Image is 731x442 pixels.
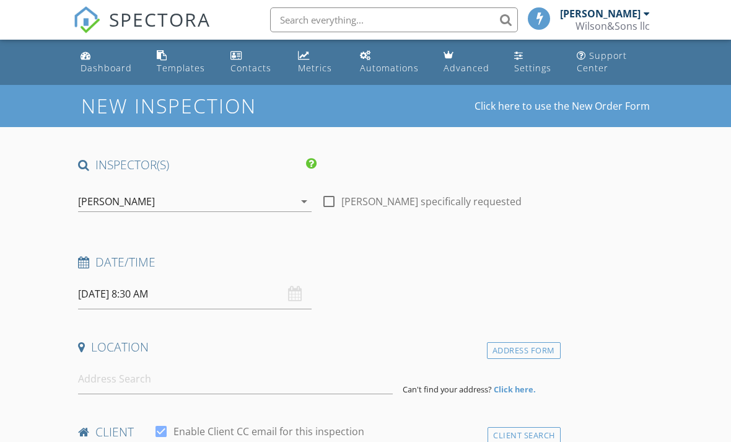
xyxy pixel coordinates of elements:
[577,50,627,74] div: Support Center
[230,62,271,74] div: Contacts
[78,157,317,173] h4: INSPECTOR(S)
[73,6,100,33] img: The Best Home Inspection Software - Spectora
[297,194,312,209] i: arrow_drop_down
[444,62,489,74] div: Advanced
[157,62,205,74] div: Templates
[439,45,499,80] a: Advanced
[78,254,556,270] h4: Date/Time
[341,195,522,208] label: [PERSON_NAME] specifically requested
[298,62,332,74] div: Metrics
[494,384,536,395] strong: Click here.
[78,339,556,355] h4: Location
[572,45,655,80] a: Support Center
[78,424,556,440] h4: client
[293,45,345,80] a: Metrics
[78,364,393,394] input: Address Search
[560,7,641,20] div: [PERSON_NAME]
[509,45,562,80] a: Settings
[270,7,518,32] input: Search everything...
[403,384,492,395] span: Can't find your address?
[73,17,211,43] a: SPECTORA
[475,101,650,111] a: Click here to use the New Order Form
[81,62,132,74] div: Dashboard
[76,45,142,80] a: Dashboard
[360,62,419,74] div: Automations
[355,45,428,80] a: Automations (Basic)
[152,45,216,80] a: Templates
[173,425,364,438] label: Enable Client CC email for this inspection
[514,62,551,74] div: Settings
[81,95,356,117] h1: New Inspection
[78,279,312,309] input: Select date
[576,20,650,32] div: Wilson&Sons llc
[78,196,155,207] div: [PERSON_NAME]
[109,6,211,32] span: SPECTORA
[225,45,284,80] a: Contacts
[487,342,561,359] div: Address Form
